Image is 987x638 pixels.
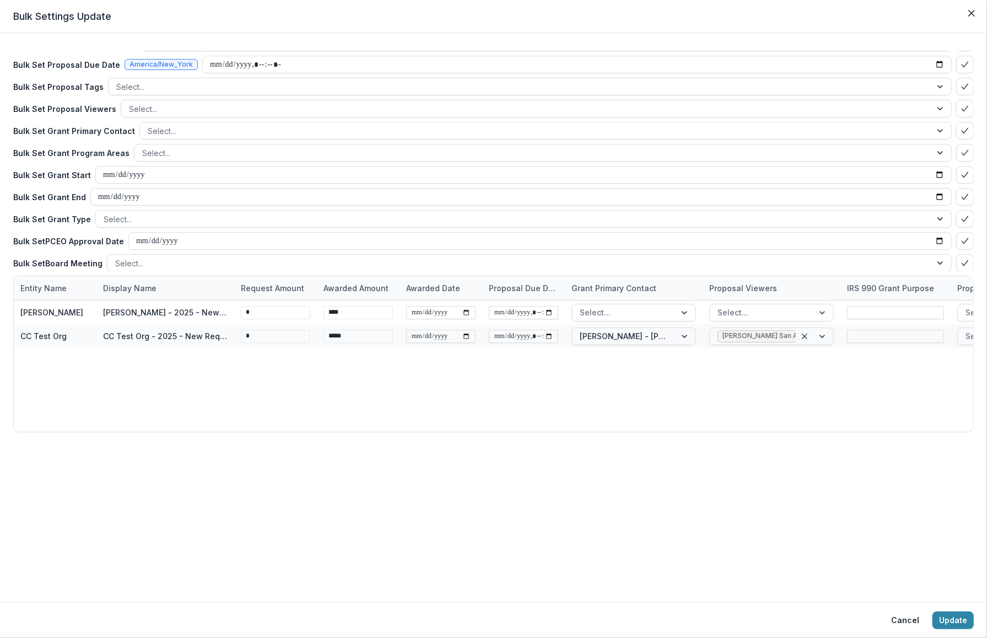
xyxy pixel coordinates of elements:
[565,276,703,300] div: Grant Primary Contact
[317,276,400,300] div: Awarded Amount
[241,282,304,294] p: Request Amount
[956,210,974,228] button: bulk-confirm-option
[884,612,926,629] button: Cancel
[13,103,116,115] p: Bulk Set Proposal Viewers
[13,213,91,225] p: Bulk Set Grant Type
[565,282,663,294] div: Grant Primary Contact
[482,276,565,300] div: Proposal Due Date
[14,276,96,300] div: Entity Name
[103,307,228,318] div: [PERSON_NAME] - 2025 - New Request Application
[703,276,840,300] div: Proposal Viewers
[956,144,974,162] button: bulk-confirm-option
[840,282,941,294] div: IRS 990 Grant Purpose
[234,276,317,300] div: Request Amount
[798,330,811,343] div: Clear selected options
[956,166,974,184] button: bulk-confirm-option
[14,282,73,294] div: Entity Name
[20,330,67,342] div: CC Test Org
[840,276,951,300] div: IRS 990 Grant Purpose
[130,61,193,68] span: America/New_York
[956,78,974,95] button: bulk-confirm-option
[13,258,103,269] p: Bulk Set Board Meeting
[13,125,135,137] p: Bulk Set Grant Primary Contact
[932,612,974,629] button: Update
[96,282,163,294] div: Display Name
[400,276,482,300] div: Awarded Date
[96,276,234,300] div: Display Name
[13,235,124,247] p: Bulk Set PCEO Approval Date
[956,100,974,117] button: bulk-confirm-option
[20,307,83,318] div: [PERSON_NAME]
[482,282,565,294] div: Proposal Due Date
[103,330,228,342] div: CC Test Org - 2025 - New Request Application
[13,191,86,203] p: Bulk Set Grant End
[13,81,104,93] p: Bulk Set Proposal Tags
[13,59,120,71] p: Bulk Set Proposal Due Date
[956,122,974,140] button: bulk-confirm-option
[703,282,784,294] div: Proposal Viewers
[956,254,974,272] button: bulk-confirm-option
[13,147,130,159] p: Bulk Set Grant Program Areas
[956,188,974,206] button: bulk-confirm-option
[963,4,980,22] button: Close
[13,169,91,181] p: Bulk Set Grant Start
[317,282,395,294] div: Awarded Amount
[956,56,974,73] button: bulk-confirm-option
[400,282,467,294] div: Awarded Date
[956,232,974,250] button: bulk-confirm-option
